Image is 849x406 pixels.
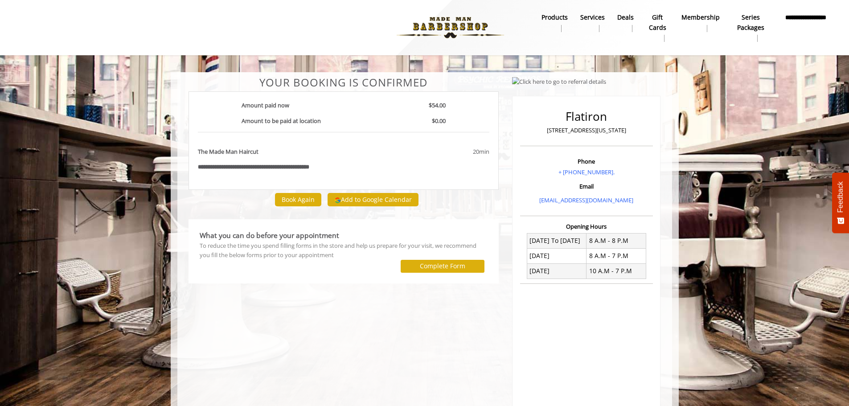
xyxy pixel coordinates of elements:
[535,11,574,34] a: Productsproducts
[640,11,675,44] a: Gift cardsgift cards
[527,248,587,263] td: [DATE]
[200,230,339,240] b: What you can do before your appointment
[587,248,646,263] td: 8 A.M - 7 P.M
[401,147,489,156] div: 20min
[539,196,633,204] a: [EMAIL_ADDRESS][DOMAIN_NAME]
[527,263,587,279] td: [DATE]
[242,117,321,125] b: Amount to be paid at location
[200,241,488,260] div: To reduce the time you spend filling forms in the store and help us prepare for your visit, we re...
[420,262,465,270] label: Complete Form
[832,172,849,233] button: Feedback - Show survey
[432,117,446,125] b: $0.00
[275,193,321,206] button: Book Again
[541,12,568,22] b: products
[675,11,726,34] a: MembershipMembership
[522,126,651,135] p: [STREET_ADDRESS][US_STATE]
[198,147,258,156] b: The Made Man Haircut
[732,12,769,33] b: Series packages
[328,193,418,206] button: Add to Google Calendar
[401,260,484,273] button: Complete Form
[429,101,446,109] b: $54.00
[587,233,646,248] td: 8 A.M - 8 P.M
[580,12,605,22] b: Services
[726,11,775,44] a: Series packagesSeries packages
[646,12,669,33] b: gift cards
[242,101,289,109] b: Amount paid now
[522,158,651,164] h3: Phone
[837,181,845,213] span: Feedback
[558,168,615,176] a: + [PHONE_NUMBER].
[520,223,653,230] h3: Opening Hours
[527,233,587,248] td: [DATE] To [DATE]
[574,11,611,34] a: ServicesServices
[189,77,499,88] center: Your Booking is confirmed
[512,77,606,86] img: Click here to go to referral details
[681,12,720,22] b: Membership
[611,11,640,34] a: DealsDeals
[587,263,646,279] td: 10 A.M - 7 P.M
[617,12,634,22] b: Deals
[389,3,512,52] img: Made Man Barbershop logo
[522,110,651,123] h2: Flatiron
[522,183,651,189] h3: Email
